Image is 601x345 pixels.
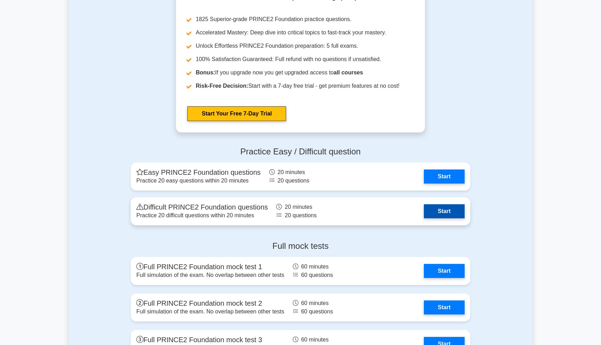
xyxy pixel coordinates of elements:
[131,241,470,251] h4: Full mock tests
[424,170,465,184] a: Start
[131,147,470,157] h4: Practice Easy / Difficult question
[424,204,465,218] a: Start
[424,300,465,314] a: Start
[424,264,465,278] a: Start
[187,106,286,121] a: Start Your Free 7-Day Trial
